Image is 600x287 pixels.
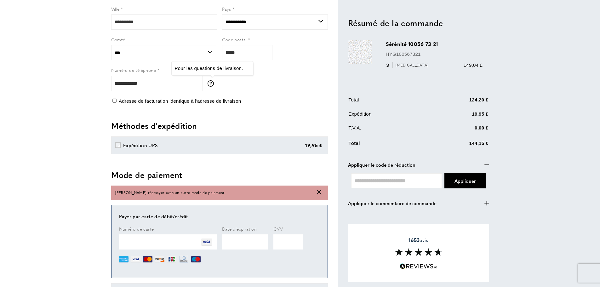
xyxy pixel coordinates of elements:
input: Adresse de facturation identique à l'adresse de livraison [112,99,117,103]
font: Code postal [222,36,247,43]
button: Appliquer le coupon [444,173,486,188]
font: Appliquer le code de réduction [348,161,415,168]
img: MI.png [191,255,201,264]
font: CVV [273,226,283,232]
font: 144,15 £ [469,140,489,146]
img: JCB.png [167,255,176,264]
img: DN.png [179,255,189,264]
font: Méthodes d'expédition [111,120,197,131]
font: Numéro de carte [119,226,154,232]
font: Comté [111,36,125,43]
img: VI.png [131,255,140,264]
font: 124,20 £ [469,97,489,102]
font: Sérénité 10056 73 21 [386,40,438,48]
iframe: Cadre de carte de crédit sécurisé - CVV [273,234,303,250]
font: 0,00 £ [475,125,489,130]
font: Pays [222,6,231,12]
span: Appliquer le coupon [454,177,476,184]
img: AE.png [119,255,129,264]
font: Date d'expiration [222,226,257,232]
font: HYG100567321 [386,51,421,56]
font: Total [349,140,360,146]
font: Appliquer [454,177,476,184]
font: Mode de paiement [111,169,182,181]
img: Section des avis [395,248,442,256]
font: 3 [386,62,389,67]
font: Expédition UPS [123,142,158,148]
font: Pour les questions de livraison. [175,66,243,71]
img: VI.png [201,237,212,247]
font: Total [349,97,359,102]
img: DI.png [155,255,164,264]
font: 1653 [409,236,420,243]
font: Expédition [349,111,372,116]
img: MC.png [143,255,152,264]
font: avis [420,236,428,243]
font: Numéro de téléphone [111,67,156,73]
button: More information [208,80,217,87]
font: Appliquer le commentaire de commande [348,199,437,206]
font: 149,04 £ [464,62,483,67]
img: Sérénité 10056 73 21 [348,40,372,64]
font: Résumé de la commande [348,17,443,28]
font: Adresse de facturation identique à l'adresse de livraison [119,98,241,104]
font: 19,95 £ [305,142,323,148]
iframe: Cadre de carte de crédit sécurisé - Date d'expiration [222,234,269,250]
font: [PERSON_NAME] réessayer avec un autre mode de paiement. [115,190,226,195]
font: T.V.A. [349,125,361,130]
img: Reviews.io 5 étoiles [400,263,437,269]
iframe: Cadre de carte de crédit sécurisé - Numéro de carte de crédit [119,234,217,250]
font: Ville [111,6,120,12]
font: Payer par carte de débit/crédit [119,213,188,220]
font: [MEDICAL_DATA] [396,62,428,68]
font: 19,95 £ [472,111,488,116]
